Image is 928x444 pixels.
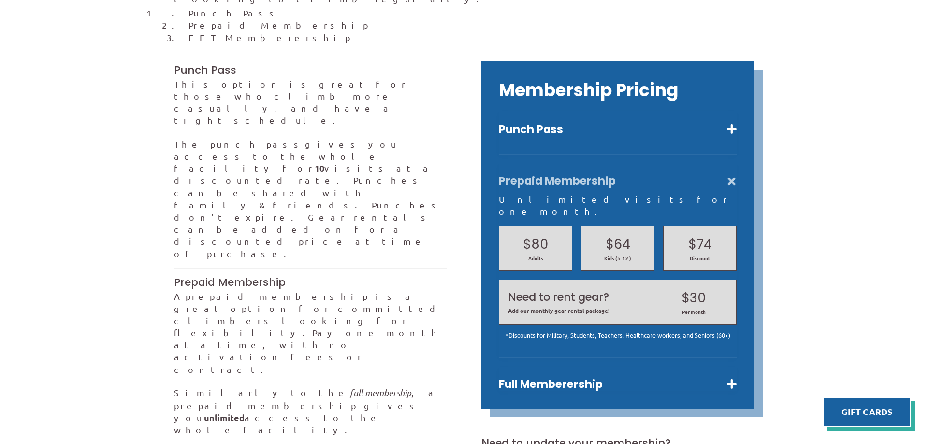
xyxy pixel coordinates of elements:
h2: $30 [660,289,727,307]
span: Add our monthly gear rental package! [508,307,652,314]
p: This option is great for those who climb more casually, and have a tight schedule. [174,78,447,127]
strong: unlimited [204,412,245,423]
em: full membership [350,387,411,398]
h2: Need to rent gear? [508,290,652,305]
h2: $80 [508,235,563,253]
span: Kids (5 -12 ) [590,255,645,262]
span: gives you access to the whole facility for visits at a discounted rate. Punches can be shared wit... [174,139,442,259]
p: Similarly to the , a prepaid membership gives you access to the whole facility. [174,386,447,436]
div: *Discounts for Military, Students, Teachers, Healthcare workers, and Seniors (60+) [499,331,737,340]
h3: Prepaid Membership [174,275,447,290]
li: Punch Pass [188,7,754,19]
h3: Punch Pass [174,63,447,77]
p: Pay one month at a time, with no activation fees or contract. [174,290,447,375]
strong: 10 [315,163,324,174]
h2: $74 [672,235,727,253]
li: EFT Memberership [188,31,754,44]
h2: $64 [590,235,645,253]
div: Unlimited visits for one month. [499,193,737,217]
p: The punch pass [174,138,447,260]
h2: Membership Pricing [499,78,737,103]
span: A prepaid membership is a great option for committed climbers looking for flexibility. [174,291,445,338]
span: Adults [508,255,563,262]
li: Prepaid Membership [188,19,754,31]
span: Per month [660,309,727,315]
span: Discount [672,255,727,262]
